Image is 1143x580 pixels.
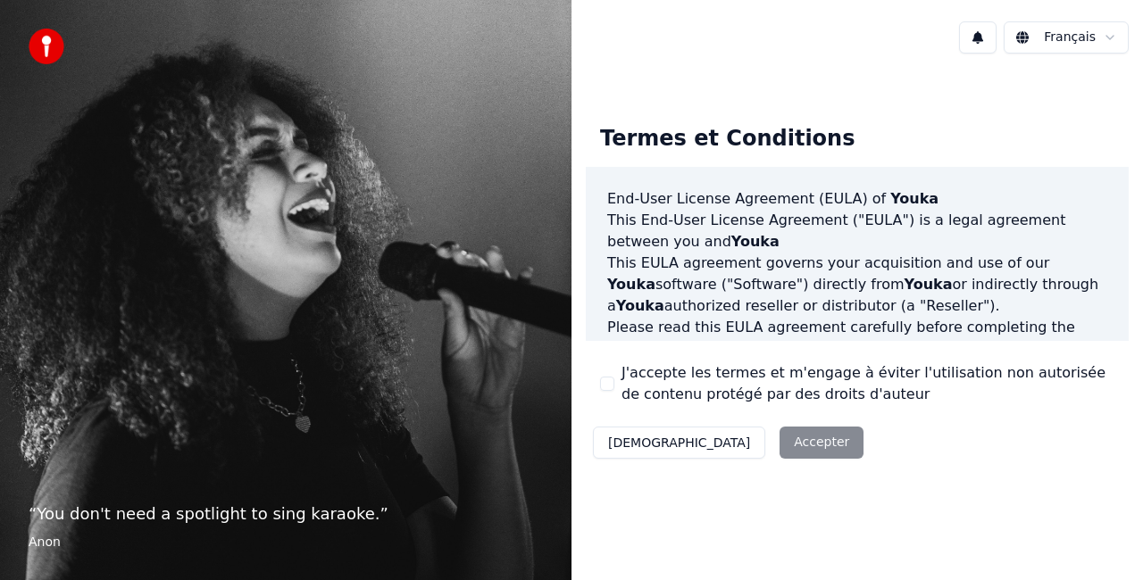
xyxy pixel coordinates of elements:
[29,29,64,64] img: youka
[607,317,1107,402] p: Please read this EULA agreement carefully before completing the installation process and using th...
[607,276,655,293] span: Youka
[607,210,1107,253] p: This End-User License Agreement ("EULA") is a legal agreement between you and
[616,297,664,314] span: Youka
[607,253,1107,317] p: This EULA agreement governs your acquisition and use of our software ("Software") directly from o...
[622,362,1114,405] label: J'accepte les termes et m'engage à éviter l'utilisation non autorisée de contenu protégé par des ...
[29,534,543,551] footer: Anon
[29,501,543,526] p: “ You don't need a spotlight to sing karaoke. ”
[607,188,1107,210] h3: End-User License Agreement (EULA) of
[905,276,953,293] span: Youka
[890,190,939,207] span: Youka
[731,233,780,250] span: Youka
[593,427,765,459] button: [DEMOGRAPHIC_DATA]
[586,111,869,168] div: Termes et Conditions
[853,340,901,357] span: Youka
